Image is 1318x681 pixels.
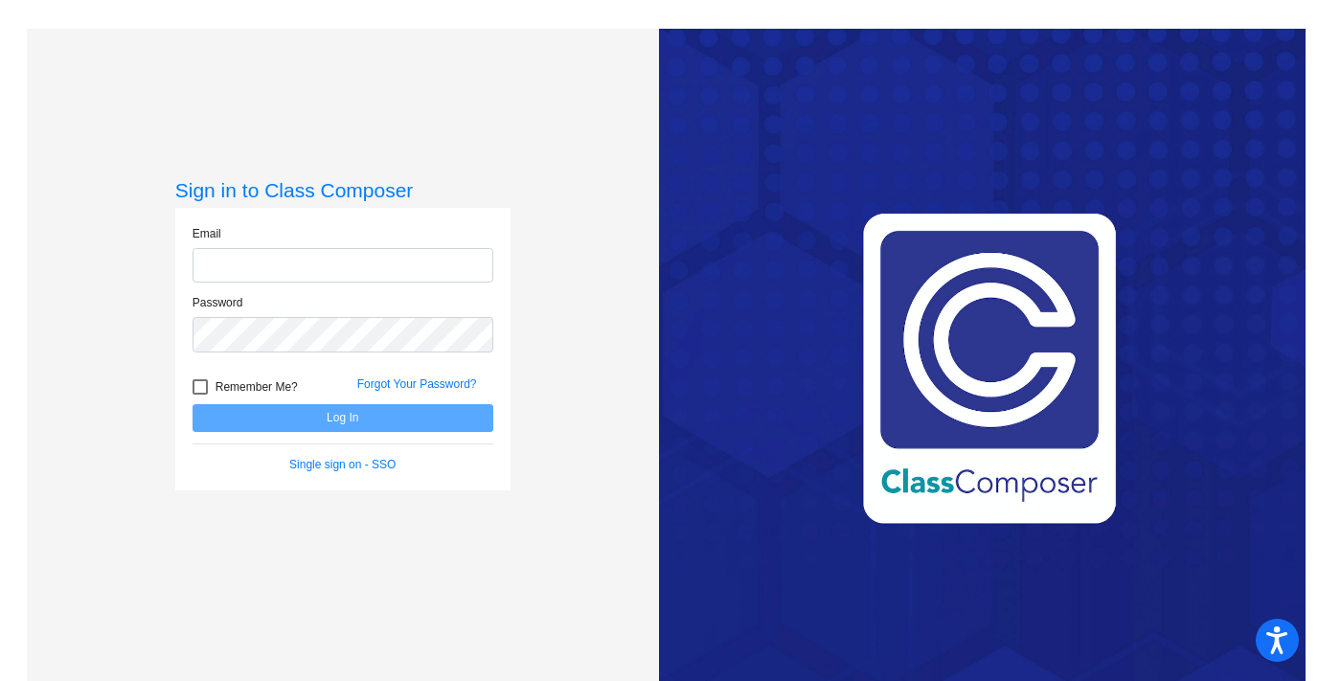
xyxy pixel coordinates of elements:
[193,404,493,432] button: Log In
[193,294,243,311] label: Password
[357,377,477,391] a: Forgot Your Password?
[289,458,396,471] a: Single sign on - SSO
[216,375,298,398] span: Remember Me?
[193,225,221,242] label: Email
[175,178,511,202] h3: Sign in to Class Composer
